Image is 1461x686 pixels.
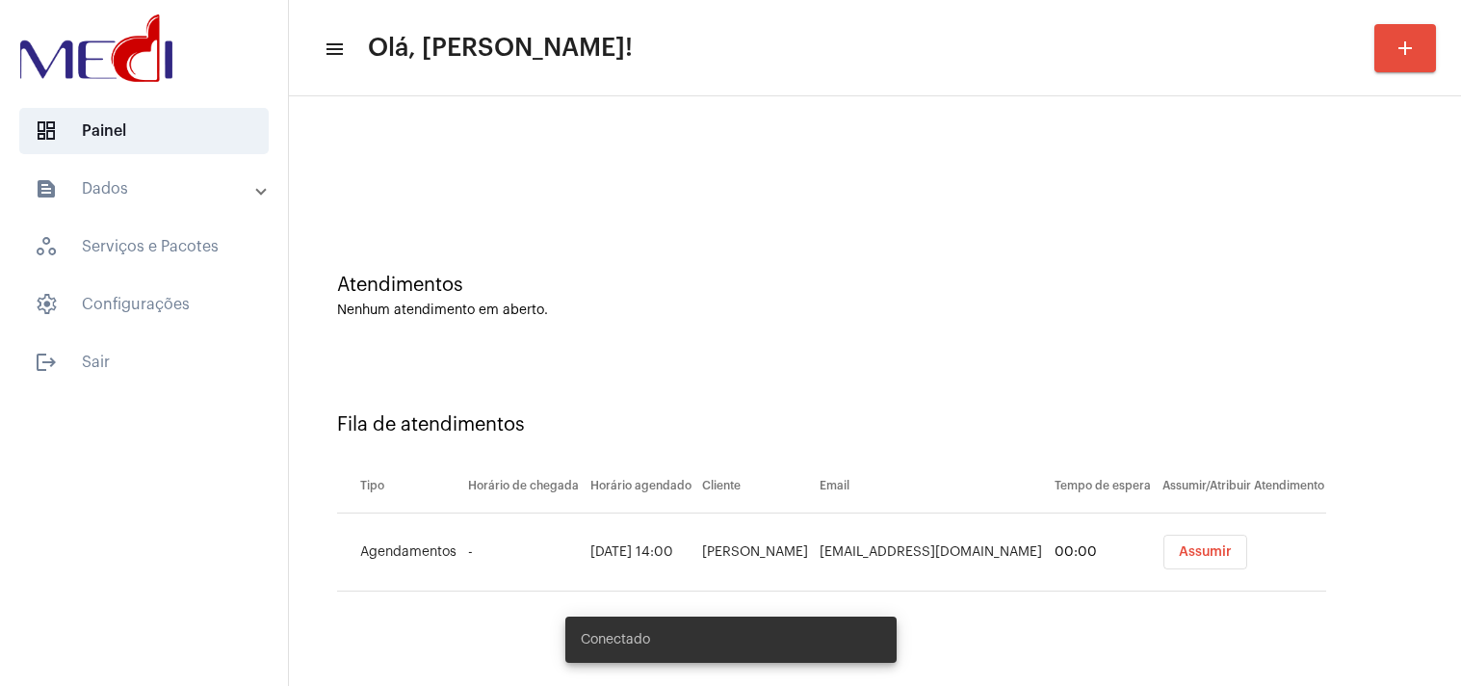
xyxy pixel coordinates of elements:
div: Nenhum atendimento em aberto. [337,303,1413,318]
th: Tipo [337,460,463,514]
td: 00:00 [1050,514,1158,592]
th: Tempo de espera [1050,460,1158,514]
th: Assumir/Atribuir Atendimento [1158,460,1326,514]
th: Horário de chegada [463,460,586,514]
span: sidenav icon [35,293,58,316]
span: Assumir [1179,545,1232,559]
th: Email [815,460,1050,514]
button: Assumir [1163,535,1247,569]
mat-chip-list: selection [1162,535,1326,569]
td: [PERSON_NAME] [697,514,815,592]
span: Conectado [581,630,650,649]
mat-expansion-panel-header: sidenav iconDados [12,166,288,212]
th: Horário agendado [586,460,698,514]
mat-icon: sidenav icon [35,177,58,200]
mat-icon: sidenav icon [35,351,58,374]
span: sidenav icon [35,119,58,143]
th: Cliente [697,460,815,514]
span: Olá, [PERSON_NAME]! [368,33,633,64]
td: Agendamentos [337,514,463,592]
td: [DATE] 14:00 [586,514,698,592]
img: d3a1b5fa-500b-b90f-5a1c-719c20e9830b.png [15,10,177,87]
td: [EMAIL_ADDRESS][DOMAIN_NAME] [815,514,1050,592]
div: Fila de atendimentos [337,414,1413,435]
span: Configurações [19,281,269,328]
div: Atendimentos [337,275,1413,296]
span: Sair [19,339,269,385]
span: Painel [19,108,269,154]
span: Serviços e Pacotes [19,224,269,270]
mat-icon: sidenav icon [324,38,343,61]
mat-panel-title: Dados [35,177,257,200]
span: sidenav icon [35,235,58,258]
td: - [463,514,586,592]
mat-icon: add [1394,37,1417,60]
